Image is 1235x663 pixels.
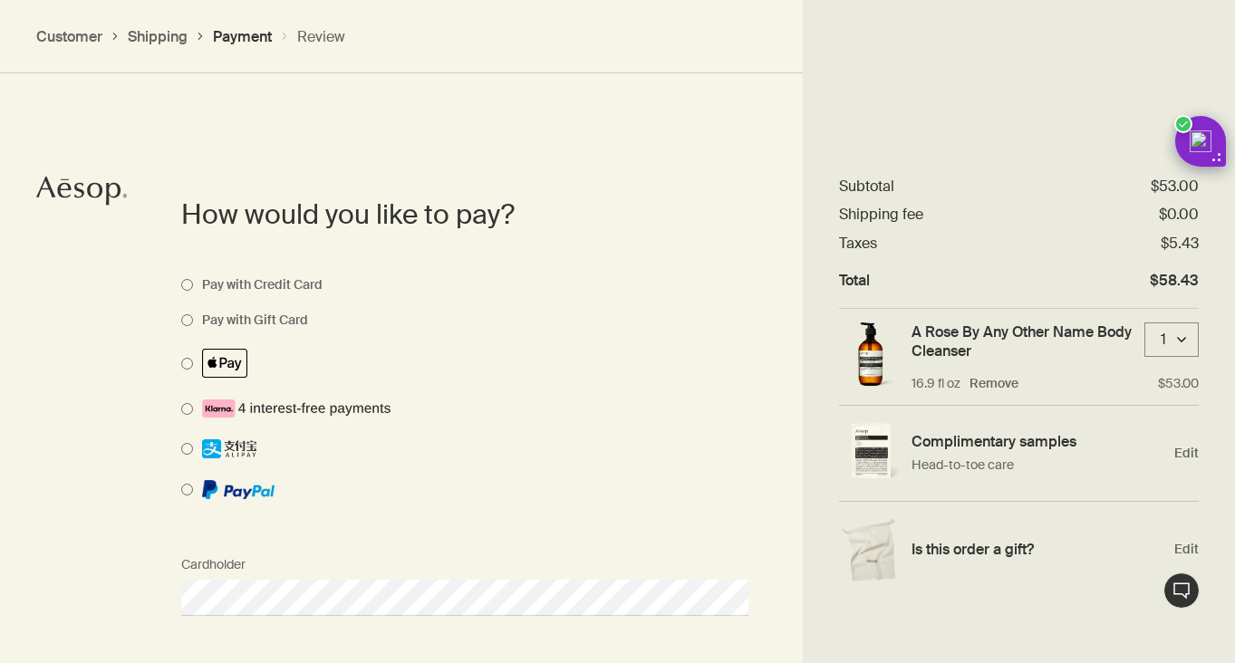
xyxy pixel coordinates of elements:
p: 16.9 fl oz [912,375,960,392]
div: Edit [839,502,1199,597]
div: 1 [1154,331,1172,350]
button: Remove [970,375,1018,392]
dt: Subtotal [839,177,894,196]
dd: $0.00 [1159,205,1199,224]
dd: $53.00 [1151,177,1199,196]
h2: How would you like to pay? [181,197,721,233]
p: $53.00 [1158,375,1199,392]
span: Edit [1174,541,1199,558]
dd: $58.43 [1150,271,1199,290]
button: Review [297,27,345,46]
span: Edit [1174,445,1199,462]
button: Live Assistance [1163,572,1200,609]
img: A Rose By Any Other Name Body Cleanser with pump [839,322,902,390]
dt: Total [839,271,870,290]
input: Cardholder [181,580,748,616]
h4: Complimentary samples [912,432,1165,451]
label: Pay with Credit Card [193,278,323,292]
dd: $5.43 [1161,234,1199,253]
div: Edit [839,406,1199,502]
img: Single sample sachet [839,423,902,485]
button: Payment [213,27,272,46]
a: A Rose By Any Other Name Body Cleanser [912,322,1137,361]
label: Pay with Gift Card [193,313,308,327]
dt: Taxes [839,234,877,253]
button: Customer [36,27,102,46]
p: Head-to-toe care [912,456,1165,475]
button: Shipping [128,27,188,46]
dt: Shipping fee [839,205,923,224]
h4: Is this order a gift? [912,540,1165,559]
img: Gift wrap example [839,518,902,581]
